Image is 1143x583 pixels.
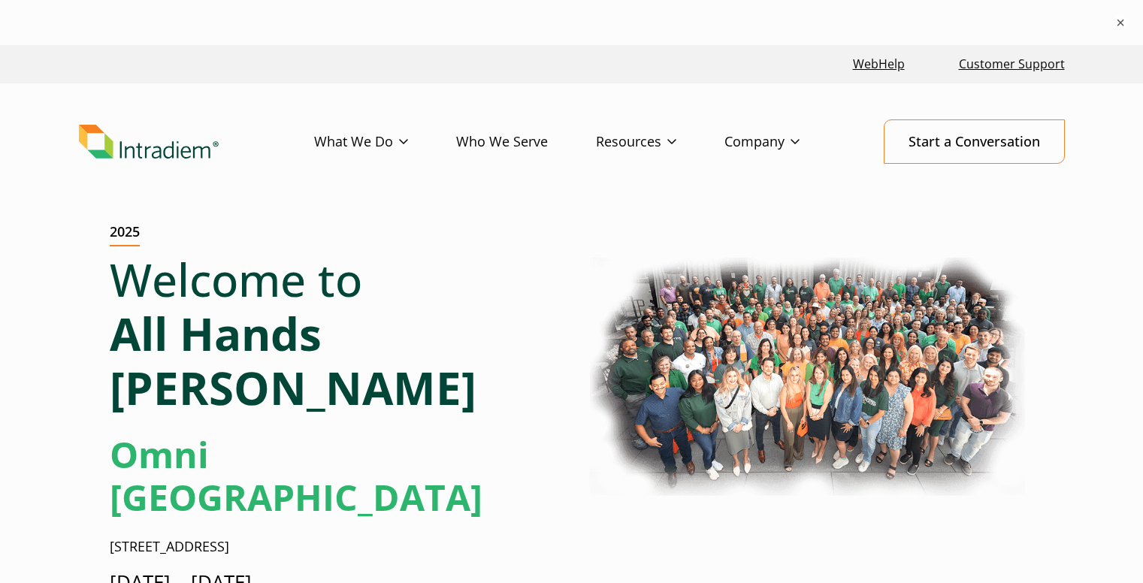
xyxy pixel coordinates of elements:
a: Company [724,120,848,164]
strong: All Hands [110,303,322,364]
button: × [1113,15,1128,30]
a: Resources [596,120,724,164]
p: [STREET_ADDRESS] [110,537,560,557]
img: Intradiem [79,125,219,159]
strong: Omni [GEOGRAPHIC_DATA] [110,430,482,522]
h2: 2025 [110,224,140,246]
strong: [PERSON_NAME] [110,357,476,418]
a: What We Do [314,120,456,164]
a: Link to homepage of Intradiem [79,125,314,159]
a: Link opens in a new window [847,48,911,80]
a: Start a Conversation [884,119,1065,164]
a: Customer Support [953,48,1071,80]
a: Who We Serve [456,120,596,164]
h1: Welcome to [110,252,560,415]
